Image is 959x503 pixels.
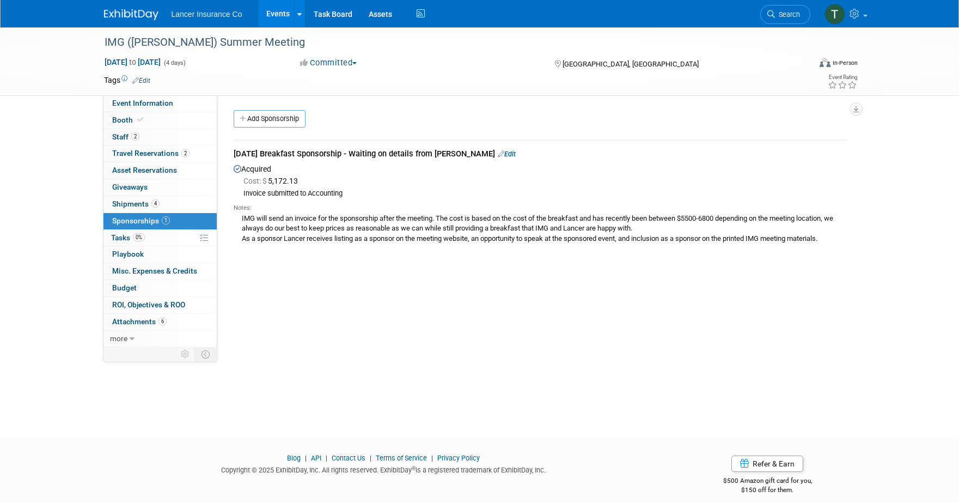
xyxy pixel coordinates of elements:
a: Travel Reservations2 [103,146,217,162]
span: Misc. Expenses & Credits [112,266,197,275]
span: 4 [151,199,160,208]
span: [DATE] [DATE] [104,57,161,67]
span: | [367,454,374,462]
a: Booth [103,112,217,129]
span: 6 [158,317,167,325]
span: Attachments [112,317,167,326]
img: ExhibitDay [104,9,158,20]
span: Asset Reservations [112,166,177,174]
a: Edit [498,150,516,158]
span: | [302,454,309,462]
span: (4 days) [163,59,186,66]
div: Event Format [746,57,858,73]
a: Terms of Service [376,454,427,462]
span: | [429,454,436,462]
span: ROI, Objectives & ROO [112,300,185,309]
div: IMG will send an invoice for the sponsorship after the meeting. The cost is based on the cost of ... [234,213,847,244]
a: Contact Us [332,454,365,462]
a: Add Sponsorship [234,110,306,128]
img: Terrence Forrest [824,4,845,25]
a: Playbook [103,246,217,263]
div: Copyright © 2025 ExhibitDay, Inc. All rights reserved. ExhibitDay is a registered trademark of Ex... [104,463,664,475]
a: ROI, Objectives & ROO [103,297,217,313]
i: Booth reservation complete [138,117,143,123]
td: Toggle Event Tabs [194,347,217,361]
span: | [323,454,330,462]
div: $500 Amazon gift card for you, [680,469,856,494]
span: [GEOGRAPHIC_DATA], [GEOGRAPHIC_DATA] [563,60,699,68]
span: 0% [133,233,145,241]
a: Search [760,5,810,24]
span: Playbook [112,250,144,258]
span: Travel Reservations [112,149,190,157]
span: Lancer Insurance Co [172,10,242,19]
span: Event Information [112,99,173,107]
td: Personalize Event Tab Strip [176,347,195,361]
span: 5,172.13 [243,177,302,185]
a: Tasks0% [103,230,217,246]
a: Giveaways [103,179,217,196]
a: API [311,454,321,462]
span: Tasks [111,233,145,242]
a: Privacy Policy [437,454,480,462]
div: IMG ([PERSON_NAME]) Summer Meeting [101,33,794,52]
a: Event Information [103,95,217,112]
div: Notes: [234,204,847,213]
a: Attachments6 [103,314,217,330]
span: to [127,58,138,66]
img: Format-Inperson.png [820,58,830,67]
span: 2 [131,132,139,141]
span: Staff [112,132,139,141]
span: Cost: $ [243,177,268,185]
a: Blog [287,454,301,462]
div: [DATE] Breakfast Sponsorship - Waiting on details from [PERSON_NAME] [234,148,847,162]
span: Sponsorships [112,216,170,225]
div: In-Person [832,59,858,67]
span: Search [775,10,800,19]
a: Refer & Earn [731,456,803,472]
a: Misc. Expenses & Credits [103,263,217,280]
span: Booth [112,116,145,124]
span: 2 [181,149,190,157]
span: 1 [162,216,170,225]
a: Asset Reservations [103,162,217,179]
div: $150 off for them. [680,486,856,495]
a: Sponsorships1 [103,213,217,229]
sup: ® [412,465,416,471]
div: Event Rating [828,75,857,80]
a: Shipments4 [103,196,217,213]
a: Budget [103,280,217,296]
a: Edit [132,77,150,84]
div: Invoice submitted to Accounting [243,189,847,198]
span: Budget [112,283,137,292]
a: more [103,331,217,347]
span: Shipments [112,199,160,208]
div: Acquired [234,162,847,247]
td: Tags [104,75,150,86]
span: more [110,334,127,343]
span: Giveaways [112,183,148,191]
a: Staff2 [103,129,217,146]
button: Committed [296,57,361,69]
